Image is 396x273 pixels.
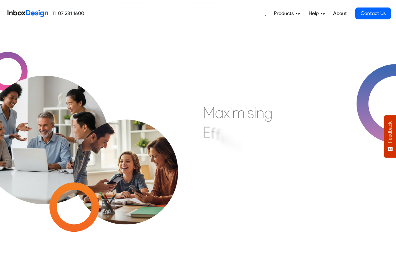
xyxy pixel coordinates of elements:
[203,123,211,142] div: E
[232,103,245,122] div: m
[241,138,249,157] div: n
[264,104,273,122] div: g
[331,7,348,20] a: About
[274,10,296,17] span: Products
[53,10,84,17] a: 07 281 1600
[245,103,247,122] div: i
[230,103,232,122] div: i
[203,103,215,122] div: M
[211,124,216,143] div: f
[384,115,396,158] button: Feedback - Show survey
[309,10,321,17] span: Help
[203,103,355,197] div: Maximising Efficient & Engagement, Connecting Schools, Families, and Students.
[247,103,254,122] div: s
[215,103,224,122] div: a
[221,127,223,146] div: i
[223,129,231,148] div: c
[233,135,241,154] div: e
[387,121,393,143] span: Feedback
[271,7,303,20] a: Products
[224,103,230,122] div: x
[254,103,256,122] div: i
[231,132,233,151] div: i
[60,94,191,225] img: parents_with_child.png
[216,125,221,144] div: f
[306,7,328,20] a: Help
[355,8,391,19] a: Contact Us
[256,103,264,122] div: n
